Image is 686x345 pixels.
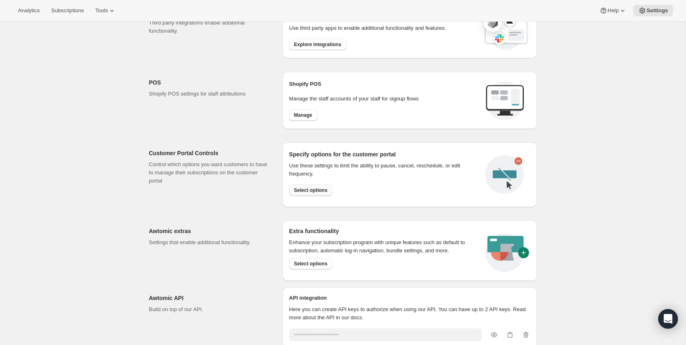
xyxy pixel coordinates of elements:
[289,24,475,32] p: Use third party apps to enable additional functionality and features.
[289,39,346,50] button: Explore integrations
[149,19,269,35] p: Third party integrations enable additional functionality.
[149,149,269,157] h2: Customer Portal Controls
[149,294,269,302] h2: Awtomic API
[294,112,312,118] span: Manage
[294,187,327,194] span: Select options
[13,5,45,16] button: Analytics
[51,7,84,14] span: Subscriptions
[289,150,479,158] h2: Specify options for the customer portal
[149,78,269,87] h2: POS
[289,95,479,103] p: Manage the staff accounts of your staff for signup flows
[289,305,530,322] p: Here you can create API keys to authorize when using our API. You can have up to 2 API keys. Read...
[294,260,327,267] span: Select options
[289,227,339,235] h2: Extra functionality
[95,7,108,14] span: Tools
[289,238,476,255] p: Enhance your subscription program with unique features such as default to subscription, automatic...
[90,5,121,16] button: Tools
[149,227,269,235] h2: Awtomic extras
[289,258,332,269] button: Select options
[294,41,341,48] span: Explore integrations
[289,80,479,88] h2: Shopify POS
[646,7,668,14] span: Settings
[633,5,673,16] button: Settings
[149,305,269,314] p: Build on top of our API.
[149,90,269,98] p: Shopify POS settings for staff attributions
[608,7,619,14] span: Help
[595,5,632,16] button: Help
[149,160,269,185] p: Control which options you want customers to have to manage their subscriptions on the customer po...
[289,185,332,196] button: Select options
[46,5,89,16] button: Subscriptions
[289,162,479,178] div: Use these settings to limit the ability to pause, cancel, reschedule, or edit frequency.
[149,238,269,247] p: Settings that enable additional functionality.
[289,294,530,302] h2: API integration
[18,7,40,14] span: Analytics
[289,109,317,121] button: Manage
[658,309,678,329] div: Open Intercom Messenger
